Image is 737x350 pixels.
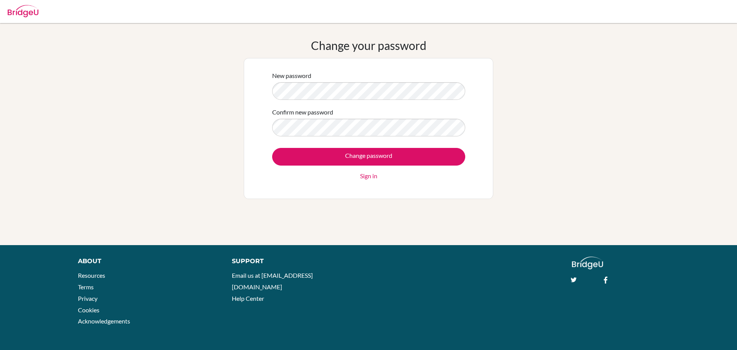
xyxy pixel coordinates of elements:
[272,148,465,166] input: Change password
[78,257,215,266] div: About
[572,257,603,269] img: logo_white@2x-f4f0deed5e89b7ecb1c2cc34c3e3d731f90f0f143d5ea2071677605dd97b5244.png
[78,317,130,325] a: Acknowledgements
[311,38,426,52] h1: Change your password
[8,5,38,17] img: Bridge-U
[232,257,360,266] div: Support
[78,283,94,290] a: Terms
[78,272,105,279] a: Resources
[78,295,97,302] a: Privacy
[78,306,99,314] a: Cookies
[360,171,377,181] a: Sign in
[232,295,264,302] a: Help Center
[272,108,333,117] label: Confirm new password
[272,71,311,80] label: New password
[232,272,313,290] a: Email us at [EMAIL_ADDRESS][DOMAIN_NAME]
